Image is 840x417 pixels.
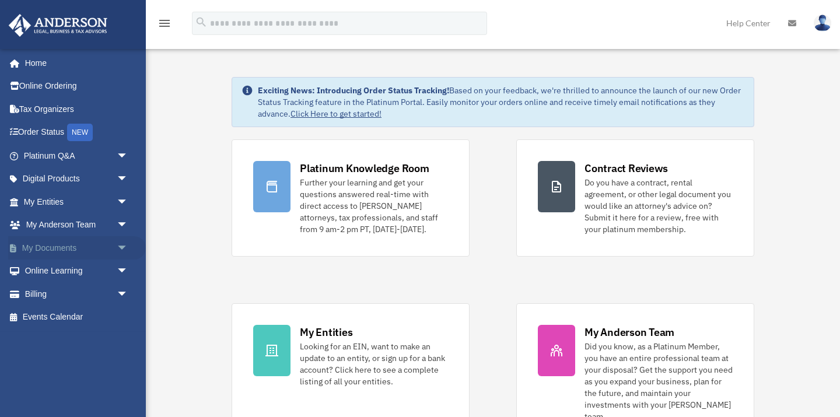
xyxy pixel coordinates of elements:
[117,236,140,260] span: arrow_drop_down
[300,341,448,387] div: Looking for an EIN, want to make an update to an entity, or sign up for a bank account? Click her...
[117,190,140,214] span: arrow_drop_down
[8,97,146,121] a: Tax Organizers
[195,16,208,29] i: search
[300,161,429,176] div: Platinum Knowledge Room
[232,139,470,257] a: Platinum Knowledge Room Further your learning and get your questions answered real-time with dire...
[8,167,146,191] a: Digital Productsarrow_drop_down
[8,236,146,260] a: My Documentsarrow_drop_down
[67,124,93,141] div: NEW
[8,260,146,283] a: Online Learningarrow_drop_down
[8,306,146,329] a: Events Calendar
[8,75,146,98] a: Online Ordering
[584,325,674,339] div: My Anderson Team
[117,282,140,306] span: arrow_drop_down
[300,325,352,339] div: My Entities
[290,108,381,119] a: Click Here to get started!
[157,16,171,30] i: menu
[117,213,140,237] span: arrow_drop_down
[5,14,111,37] img: Anderson Advisors Platinum Portal
[117,167,140,191] span: arrow_drop_down
[117,260,140,283] span: arrow_drop_down
[258,85,744,120] div: Based on your feedback, we're thrilled to announce the launch of our new Order Status Tracking fe...
[117,144,140,168] span: arrow_drop_down
[8,121,146,145] a: Order StatusNEW
[8,190,146,213] a: My Entitiesarrow_drop_down
[157,20,171,30] a: menu
[8,282,146,306] a: Billingarrow_drop_down
[258,85,449,96] strong: Exciting News: Introducing Order Status Tracking!
[8,213,146,237] a: My Anderson Teamarrow_drop_down
[8,144,146,167] a: Platinum Q&Aarrow_drop_down
[584,177,733,235] div: Do you have a contract, rental agreement, or other legal document you would like an attorney's ad...
[584,161,668,176] div: Contract Reviews
[814,15,831,31] img: User Pic
[8,51,140,75] a: Home
[516,139,754,257] a: Contract Reviews Do you have a contract, rental agreement, or other legal document you would like...
[300,177,448,235] div: Further your learning and get your questions answered real-time with direct access to [PERSON_NAM...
